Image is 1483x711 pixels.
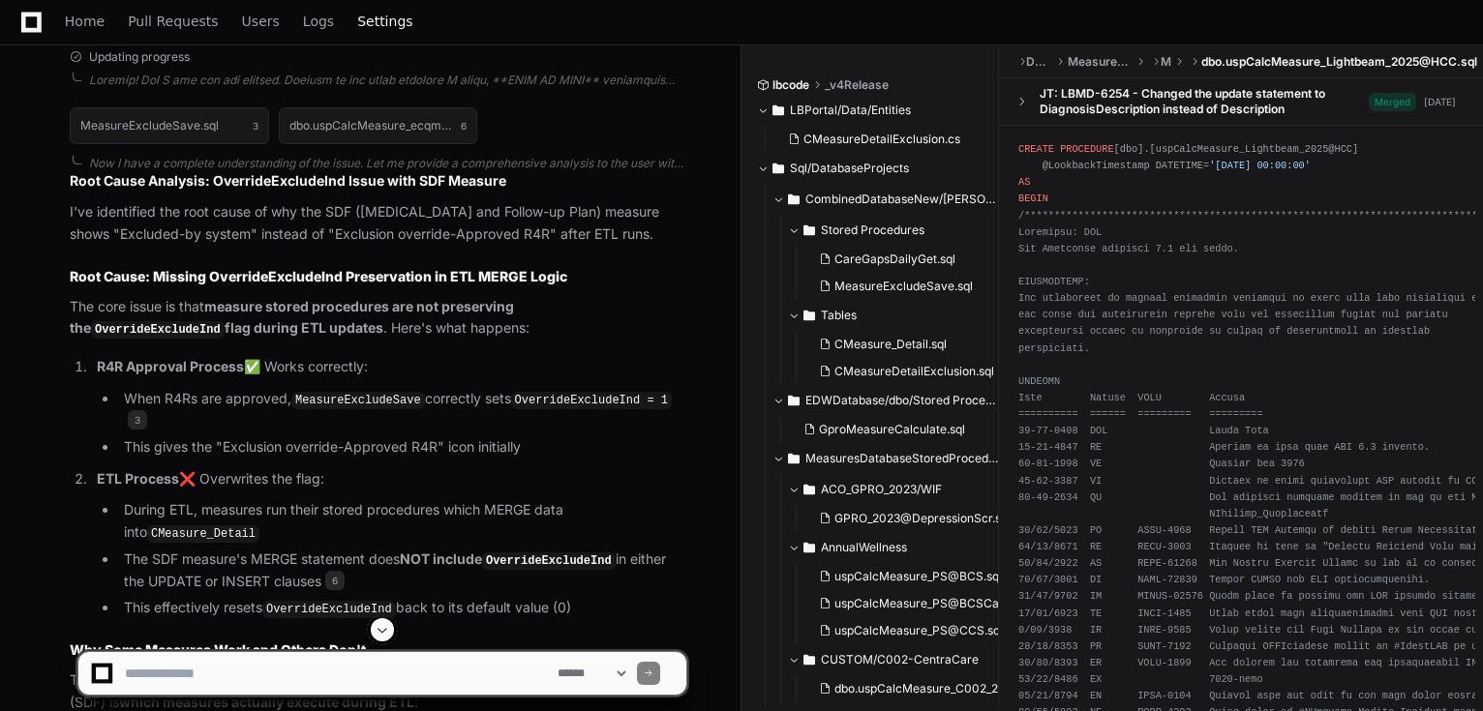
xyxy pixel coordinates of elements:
[811,246,994,273] button: CareGapsDailyGet.sql
[821,482,942,497] span: ACO_GPRO_2023/WIF
[97,468,686,490] p: ❌ Overwrites the flag:
[805,451,1000,466] span: MeasuresDatabaseStoredProcedures/dbo/Measures
[303,15,334,27] span: Logs
[803,304,815,327] svg: Directory
[242,15,280,27] span: Users
[1068,54,1133,70] span: MeasuresDatabaseStoredProcedures
[834,569,1002,584] span: uspCalcMeasure_PS@BCS.sql
[1161,54,1170,70] span: Measures
[821,540,907,555] span: AnnualWellness
[811,273,994,300] button: MeasureExcludeSave.sql
[803,132,960,147] span: CMeasureDetailExclusion.cs
[803,536,815,559] svg: Directory
[461,118,467,133] span: 6
[811,331,994,358] button: CMeasure_Detail.sql
[790,103,911,118] span: LBPortal/Data/Entities
[118,436,686,459] li: This gives the "Exclusion override-Approved R4R" icon initially
[825,77,889,93] span: _v4Release
[780,126,973,153] button: CMeasureDetailExclusion.cs
[97,470,179,487] strong: ETL Process
[811,563,1019,590] button: uspCalcMeasure_PS@BCS.sql
[811,505,1011,532] button: GPRO_2023@DepressionScr.sql
[97,356,686,378] p: ✅ Works correctly:
[803,219,815,242] svg: Directory
[1026,54,1051,70] span: DatabaseProjects
[1018,143,1054,155] span: CREATE
[1369,93,1416,111] span: Merged
[772,385,1000,416] button: EDWDatabase/dbo/Stored Procedures
[70,171,686,191] h2: Root Cause Analysis: OverrideExcludeInd Issue with SDF Measure
[790,161,909,176] span: Sql/DatabaseProjects
[118,548,686,593] li: The SDF measure's MERGE statement does in either the UPDATE or INSERT clauses
[757,153,984,184] button: Sql/DatabaseProjects
[788,300,1006,331] button: Tables
[821,308,857,323] span: Tables
[796,416,988,443] button: GproMeasureCalculate.sql
[118,499,686,544] li: During ETL, measures run their stored procedures which MERGE data into
[128,15,218,27] span: Pull Requests
[834,252,955,267] span: CareGapsDailyGet.sql
[788,389,800,412] svg: Directory
[325,571,345,590] span: 6
[89,49,190,65] span: Updating progress
[772,99,784,122] svg: Directory
[805,393,1000,408] span: EDWDatabase/dbo/Stored Procedures
[821,222,924,238] span: Stored Procedures
[289,120,452,132] h1: dbo.uspCalcMeasure_ecqm_2026@[MEDICAL_DATA]_Screening.sql
[788,474,1015,505] button: ACO_GPRO_2023/WIF
[805,192,1000,207] span: CombinedDatabaseNew/[PERSON_NAME]/dbo
[89,156,686,171] div: Now I have a complete understanding of the issue. Let me provide a comprehensive analysis to the ...
[511,392,672,409] code: OverrideExcludeInd = 1
[1040,86,1369,117] div: JT: LBMD-6254 - Changed the update statement to DiagnosisDescription instead of Description
[1424,95,1456,109] div: [DATE]
[803,478,815,501] svg: Directory
[772,77,809,93] span: lbcode
[357,15,412,27] span: Settings
[834,337,947,352] span: CMeasure_Detail.sql
[70,298,514,337] strong: measure stored procedures are not preserving the flag during ETL updates
[834,364,994,379] span: CMeasureDetailExclusion.sql
[788,532,1015,563] button: AnnualWellness
[834,279,973,294] span: MeasureExcludeSave.sql
[253,118,258,133] span: 3
[772,184,1000,215] button: CombinedDatabaseNew/[PERSON_NAME]/dbo
[811,590,1019,617] button: uspCalcMeasure_PS@BCSCalYear.sql
[91,321,225,339] code: OverrideExcludeInd
[70,296,686,341] p: The core issue is that . Here's what happens:
[70,268,567,284] strong: Root Cause: Missing OverrideExcludeInd Preservation in ETL MERGE Logic
[279,107,478,144] button: dbo.uspCalcMeasure_ecqm_2026@[MEDICAL_DATA]_Screening.sql6
[147,525,259,543] code: CMeasure_Detail
[118,388,686,432] li: When R4Rs are approved, correctly sets
[819,422,965,437] span: GproMeasureCalculate.sql
[788,188,800,211] svg: Directory
[291,392,425,409] code: MeasureExcludeSave
[772,443,1000,474] button: MeasuresDatabaseStoredProcedures/dbo/Measures
[80,120,219,132] h1: MeasureExcludeSave.sql
[788,447,800,470] svg: Directory
[1201,54,1477,70] span: dbo.uspCalcMeasure_Lightbeam_2025@HCC.sql
[811,358,994,385] button: CMeasureDetailExclusion.sql
[811,617,1019,644] button: uspCalcMeasure_PS@CCS.sql
[128,410,147,430] span: 3
[1018,176,1030,188] span: AS
[788,215,1006,246] button: Stored Procedures
[262,601,396,618] code: OverrideExcludeInd
[1209,160,1311,171] span: '[DATE] 00:00:00'
[1018,193,1048,204] span: BEGIN
[89,73,686,88] div: Loremip! Dol S ame con adi elitsed. Doeiusm te inc utlab etdolore M aliqu, **ENIM AD MINI** venia...
[482,552,616,570] code: OverrideExcludeInd
[757,95,984,126] button: LBPortal/Data/Entities
[70,201,686,246] p: I've identified the root cause of why the SDF ([MEDICAL_DATA] and Follow-up Plan) measure shows "...
[65,15,105,27] span: Home
[70,107,269,144] button: MeasureExcludeSave.sql3
[834,511,1011,526] span: GPRO_2023@DepressionScr.sql
[834,596,1044,611] span: uspCalcMeasure_PS@BCSCalYear.sql
[400,550,616,567] strong: NOT include
[97,358,244,374] strong: R4R Approval Process
[1060,143,1113,155] span: PROCEDURE
[772,157,784,180] svg: Directory
[118,597,686,620] li: This effectively resets back to its default value (0)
